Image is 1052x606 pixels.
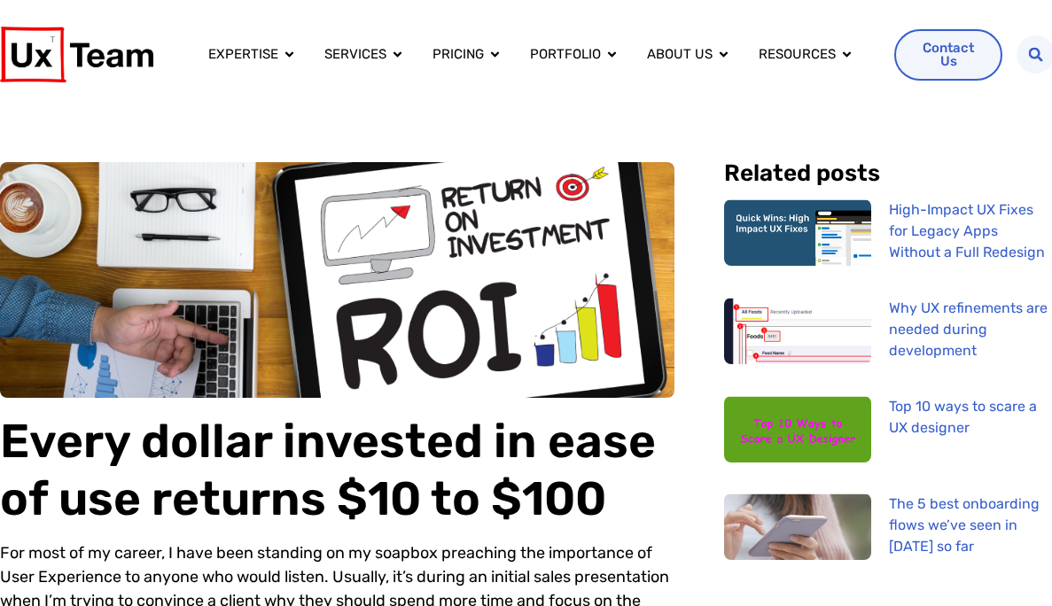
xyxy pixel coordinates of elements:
[530,44,601,65] a: Portfolio
[324,44,386,65] a: Services
[194,37,880,72] nav: Menu
[889,495,1040,555] a: The 5 best onboarding flows we’ve seen in [DATE] so far
[759,44,836,65] a: Resources
[889,201,1045,260] a: High-Impact UX Fixes for Legacy Apps Without a Full Redesign
[432,44,484,65] a: Pricing
[889,299,1048,359] a: Why UX refinements are needed during development
[208,44,278,65] a: Expertise
[917,42,979,68] span: Contact Us
[724,162,1052,185] p: Related posts
[647,44,713,65] a: About us
[691,199,904,267] img: Quick wins
[894,29,1002,81] a: Contact Us
[702,298,894,365] img: table showing the errors on design
[889,398,1037,436] a: Top 10 ways to scare a UX designer
[194,37,880,72] div: Menu Toggle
